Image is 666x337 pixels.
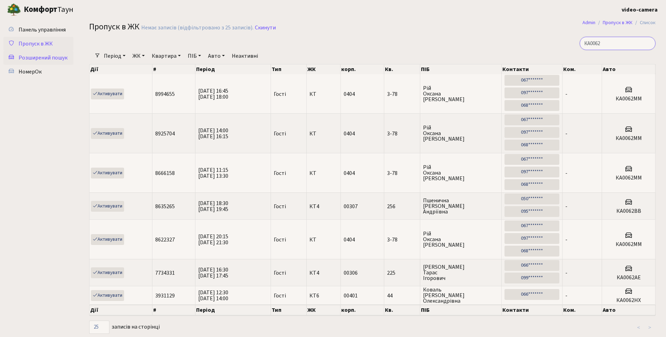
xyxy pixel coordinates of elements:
[309,204,338,209] span: КТ4
[87,4,105,15] button: Переключити навігацію
[198,127,228,140] span: [DATE] 14:00 [DATE] 16:15
[195,305,271,315] th: Період
[3,65,73,79] a: НомерОк
[423,264,499,281] span: [PERSON_NAME] Тарас Ігорович
[632,19,656,27] li: Список
[19,40,53,48] span: Пропуск в ЖК
[152,305,195,315] th: #
[502,305,563,315] th: Контакти
[3,23,73,37] a: Панель управління
[91,89,124,99] a: Активувати
[341,64,384,74] th: корп.
[89,305,152,315] th: Дії
[89,21,139,33] span: Пропуск в ЖК
[423,125,499,142] span: Рій Оксана [PERSON_NAME]
[24,4,57,15] b: Комфорт
[565,292,567,300] span: -
[155,169,175,177] span: 8666158
[605,274,652,281] h5: КА0062АЕ
[420,305,502,315] th: ПІБ
[130,50,148,62] a: ЖК
[19,68,42,76] span: НомерОк
[274,131,286,136] span: Гості
[309,270,338,276] span: КТ4
[152,64,195,74] th: #
[19,26,66,34] span: Панель управління
[387,170,417,176] span: 3-78
[602,64,656,74] th: Авто
[91,201,124,212] a: Активувати
[255,24,276,31] a: Скинути
[387,293,417,299] span: 44
[423,198,499,215] span: Пшенична [PERSON_NAME] Андріївна
[7,3,21,17] img: logo.png
[229,50,261,62] a: Неактивні
[274,170,286,176] span: Гості
[423,231,499,248] span: Рій Оксана [PERSON_NAME]
[344,130,355,138] span: 0404
[622,6,658,14] a: video-camera
[344,292,358,300] span: 00401
[155,130,175,138] span: 8925704
[309,131,338,136] span: КТ
[344,90,355,98] span: 0404
[580,37,656,50] input: Пошук...
[387,237,417,243] span: 3-78
[198,166,228,180] span: [DATE] 11:15 [DATE] 13:30
[582,19,595,26] a: Admin
[309,237,338,243] span: КТ
[563,305,602,315] th: Ком.
[502,64,563,74] th: Контакти
[198,266,228,280] span: [DATE] 16:30 [DATE] 17:45
[423,85,499,102] span: Рій Оксана [PERSON_NAME]
[141,24,253,31] div: Немає записів (відфільтровано з 25 записів).
[89,321,160,334] label: записів на сторінці
[565,269,567,277] span: -
[420,64,502,74] th: ПІБ
[563,64,602,74] th: Ком.
[274,293,286,299] span: Гості
[565,169,567,177] span: -
[3,51,73,65] a: Розширений пошук
[198,233,228,246] span: [DATE] 20:15 [DATE] 21:30
[605,96,652,102] h5: КА0062ММ
[24,4,73,16] span: Таун
[603,19,632,26] a: Пропуск в ЖК
[605,208,652,215] h5: КА0062ВВ
[198,289,228,302] span: [DATE] 12:30 [DATE] 14:00
[274,270,286,276] span: Гості
[387,91,417,97] span: 3-78
[91,267,124,278] a: Активувати
[341,305,384,315] th: корп.
[149,50,184,62] a: Квартира
[605,297,652,304] h5: КА0062НХ
[387,270,417,276] span: 225
[198,199,228,213] span: [DATE] 18:30 [DATE] 19:45
[3,37,73,51] a: Пропуск в ЖК
[274,237,286,243] span: Гості
[605,135,652,142] h5: КА0062ММ
[155,269,175,277] span: 7734331
[605,175,652,181] h5: КА0062ММ
[423,287,499,304] span: Коваль [PERSON_NAME] Олександрівна
[91,128,124,139] a: Активувати
[309,293,338,299] span: КТ6
[602,305,656,315] th: Авто
[89,321,109,334] select: записів на сторінці
[101,50,128,62] a: Період
[271,305,306,315] th: Тип
[155,90,175,98] span: 8994655
[19,54,67,62] span: Розширений пошук
[572,15,666,30] nav: breadcrumb
[309,170,338,176] span: КТ
[195,64,271,74] th: Період
[344,269,358,277] span: 00306
[274,91,286,97] span: Гості
[91,290,124,301] a: Активувати
[91,234,124,245] a: Активувати
[198,87,228,101] span: [DATE] 16:45 [DATE] 18:00
[605,241,652,248] h5: КА0062ММ
[155,236,175,244] span: 8622327
[205,50,228,62] a: Авто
